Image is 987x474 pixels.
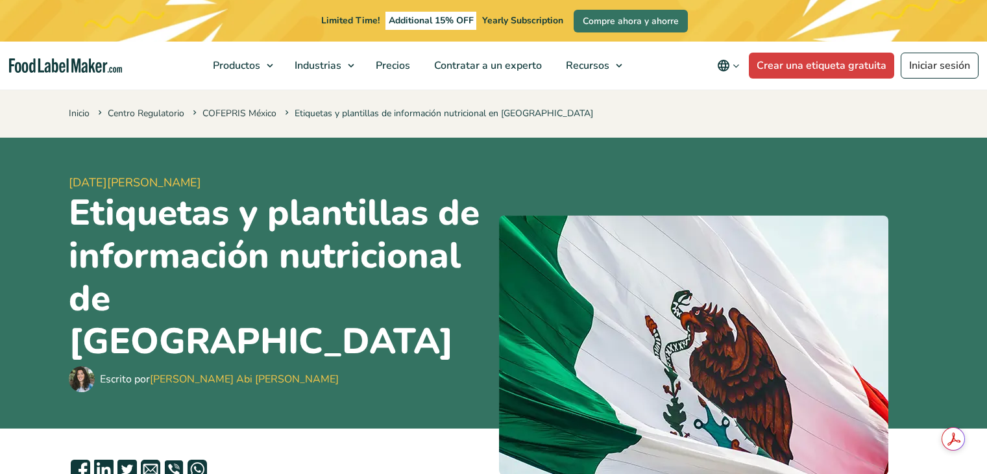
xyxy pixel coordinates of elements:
button: Change language [708,53,749,79]
a: Industrias [283,42,361,90]
span: Additional 15% OFF [385,12,477,30]
span: Limited Time! [321,14,380,27]
span: Contratar a un experto [430,58,543,73]
span: Yearly Subscription [482,14,563,27]
a: Food Label Maker homepage [9,58,122,73]
a: Contratar a un experto [422,42,551,90]
h1: Etiquetas y plantillas de información nutricional de [GEOGRAPHIC_DATA] [69,192,489,363]
span: Precios [372,58,411,73]
span: [DATE][PERSON_NAME] [69,174,489,192]
a: Crear una etiqueta gratuita [749,53,894,79]
a: Inicio [69,107,90,119]
a: Precios [364,42,419,90]
span: Recursos [562,58,611,73]
a: Centro Regulatorio [108,107,184,119]
span: Etiquetas y plantillas de información nutricional en [GEOGRAPHIC_DATA] [282,107,593,119]
a: Productos [201,42,280,90]
span: Industrias [291,58,343,73]
a: Iniciar sesión [901,53,979,79]
span: Productos [209,58,262,73]
a: Recursos [554,42,629,90]
img: Maria Abi Hanna - Etiquetadora de alimentos [69,366,95,392]
a: Compre ahora y ahorre [574,10,688,32]
a: [PERSON_NAME] Abi [PERSON_NAME] [150,372,339,386]
div: Escrito por [100,371,339,387]
a: COFEPRIS México [202,107,276,119]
